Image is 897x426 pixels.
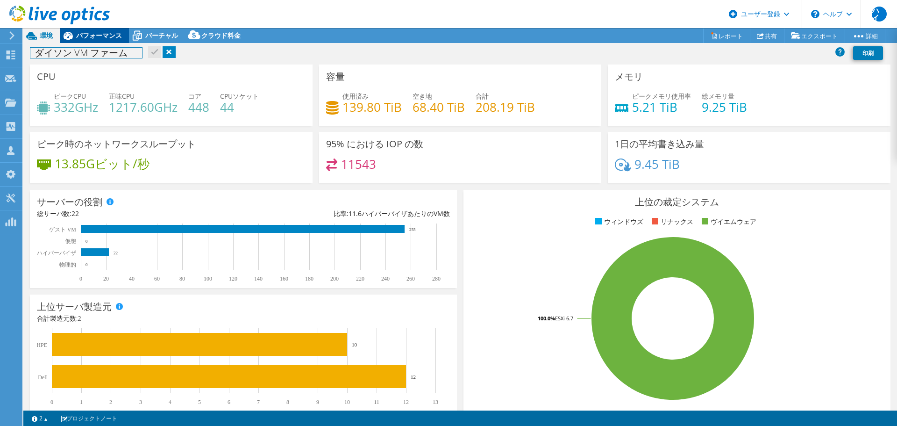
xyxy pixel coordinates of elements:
[80,399,83,405] text: 1
[411,374,416,380] text: 12
[342,92,369,101] font: 使用済み
[823,9,843,18] font: ヘルプ
[37,70,56,83] font: CPU
[432,275,441,282] text: 280
[413,99,465,116] font: 68.40 TiB
[615,70,643,83] font: メモリ
[719,32,743,40] font: レポート
[866,32,878,40] font: 詳細
[154,275,160,282] text: 60
[853,46,883,60] a: 印刷
[374,399,379,405] text: 11
[54,412,124,424] a: プロジェクトノート
[25,412,54,424] a: 2
[316,399,319,405] text: 9
[765,32,777,40] font: 共有
[76,31,122,40] font: パフォーマンス
[49,226,77,233] text: ゲスト VM
[862,49,874,57] font: 印刷
[37,314,78,323] font: 合計製造元数:
[872,5,879,23] font: ハイ
[845,29,885,43] a: 詳細
[632,99,677,116] font: 5.21 TiB
[39,414,43,422] font: 2
[54,99,98,116] font: 332GHz
[811,10,819,18] svg: \n
[220,99,234,116] font: 44
[38,374,48,381] text: Dell
[78,314,81,323] font: 2
[36,342,47,348] text: HPE
[55,155,149,172] font: 13.85Gビット/秒
[129,275,135,282] text: 40
[403,399,409,405] text: 12
[54,92,86,101] font: ピークCPU
[409,227,416,232] text: 255
[79,275,82,282] text: 0
[103,275,109,282] text: 20
[661,217,693,226] font: リナックス
[433,399,438,405] text: 13
[634,156,680,173] font: 9.45 TiB
[349,209,362,218] font: 11.6
[188,92,201,101] font: コア
[85,239,88,244] text: 0
[169,399,171,405] text: 4
[280,275,288,282] text: 160
[254,275,263,282] text: 140
[342,99,402,116] font: 139.80 TiB
[198,399,201,405] text: 5
[702,99,747,116] font: 9.25 TiB
[35,46,128,59] font: ダイソン VM ファーム
[37,209,71,218] font: 総サーバ数:
[179,275,185,282] text: 80
[635,195,719,208] font: 上位の裁定システム
[305,275,313,282] text: 180
[59,261,76,268] text: 物理的
[326,137,423,150] font: 95% における IOP の数
[413,92,432,101] font: 空き地
[702,92,734,101] font: 総メモリ量
[286,399,289,405] text: 8
[188,99,209,116] font: 448
[71,209,79,218] font: 22
[40,31,53,40] font: 環境
[326,70,345,83] font: 容量
[555,315,573,322] tspan: ESXi 6.7
[334,209,349,218] font: 比率:
[257,399,260,405] text: 7
[632,92,691,101] font: ピークメモリ使用率
[37,195,102,208] font: サーバーの役割
[204,275,212,282] text: 100
[114,251,118,255] text: 22
[145,31,178,40] font: バーチャル
[711,217,756,226] font: ヴイエムウェア
[36,250,76,256] text: ハイパーバイザ
[109,99,178,116] font: 1217.60GHz
[476,99,535,116] font: 208.19 TiB
[67,414,117,422] font: プロジェクトノート
[741,9,781,18] font: ユーザー登録
[381,275,390,282] text: 240
[356,275,364,282] text: 220
[476,92,489,101] font: 合計
[139,399,142,405] text: 3
[64,238,76,245] text: 仮想
[201,31,241,40] font: クラウド料金
[228,399,230,405] text: 6
[604,217,643,226] font: ウィンドウズ
[37,137,196,150] font: ピーク時のネットワークスループット
[750,29,784,43] a: 共有
[801,32,838,40] font: エクスポート
[703,29,750,43] a: レポート
[330,275,339,282] text: 200
[229,275,237,282] text: 120
[352,342,357,347] text: 10
[109,399,112,405] text: 2
[341,156,376,173] font: 11543
[37,300,112,313] font: 上位サーバ製造元
[406,275,415,282] text: 260
[344,399,350,405] text: 10
[50,399,53,405] text: 0
[362,209,450,218] font: ハイパーバイザあたりのVM数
